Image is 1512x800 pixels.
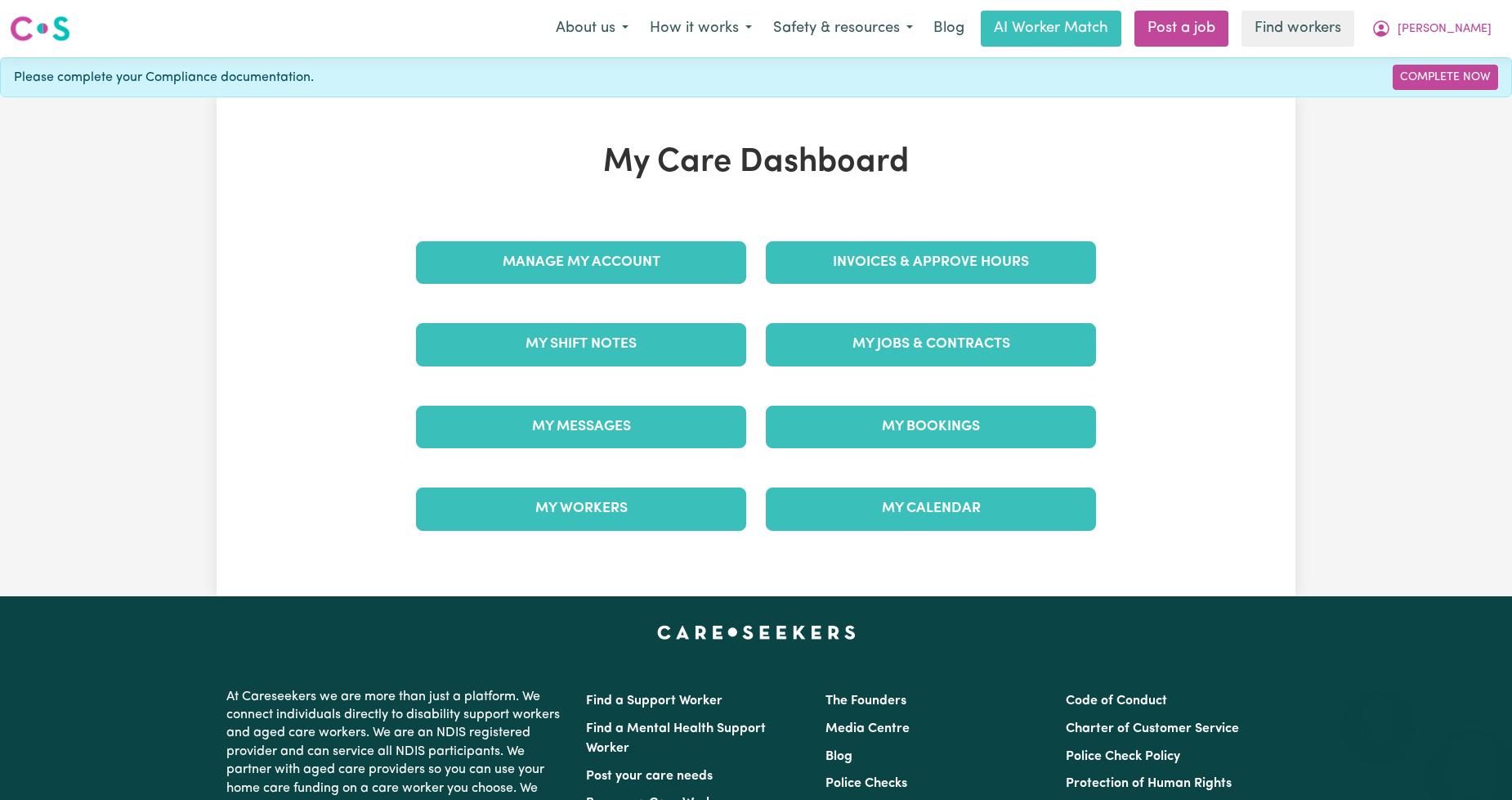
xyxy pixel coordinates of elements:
[924,11,974,47] a: Blog
[416,323,746,366] a: My Shift Notes
[1066,722,1239,735] a: Charter of Customer Service
[657,626,856,639] a: Careseekers home page
[1066,777,1232,790] a: Protection of Human Rights
[10,10,70,47] a: Careseekers logo
[1398,20,1492,38] span: [PERSON_NAME]
[1447,735,1499,787] iframe: Button to launch messaging window
[586,722,766,755] a: Find a Mental Health Support Worker
[1393,65,1498,90] a: Complete Now
[766,323,1096,366] a: My Jobs & Contracts
[825,694,906,708] a: The Founders
[1134,11,1228,47] a: Post a job
[825,722,910,735] a: Media Centre
[545,11,639,46] button: About us
[766,241,1096,284] a: Invoices & Approve Hours
[825,777,907,790] a: Police Checks
[766,406,1096,448] a: My Bookings
[416,241,746,284] a: Manage My Account
[1362,695,1394,728] iframe: Close message
[416,488,746,530] a: My Workers
[981,11,1121,47] a: AI Worker Match
[763,11,924,46] button: Safety & resources
[825,750,852,763] a: Blog
[586,694,722,708] a: Find a Support Worker
[406,143,1106,182] h1: My Care Dashboard
[639,11,763,46] button: How it works
[766,488,1096,530] a: My Calendar
[586,770,713,783] a: Post your care needs
[14,68,314,88] span: Please complete your Compliance documentation.
[1241,11,1354,47] a: Find workers
[1361,11,1502,46] button: My Account
[1066,750,1180,763] a: Police Check Policy
[10,14,70,43] img: Careseekers logo
[416,406,746,448] a: My Messages
[1066,694,1167,708] a: Code of Conduct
